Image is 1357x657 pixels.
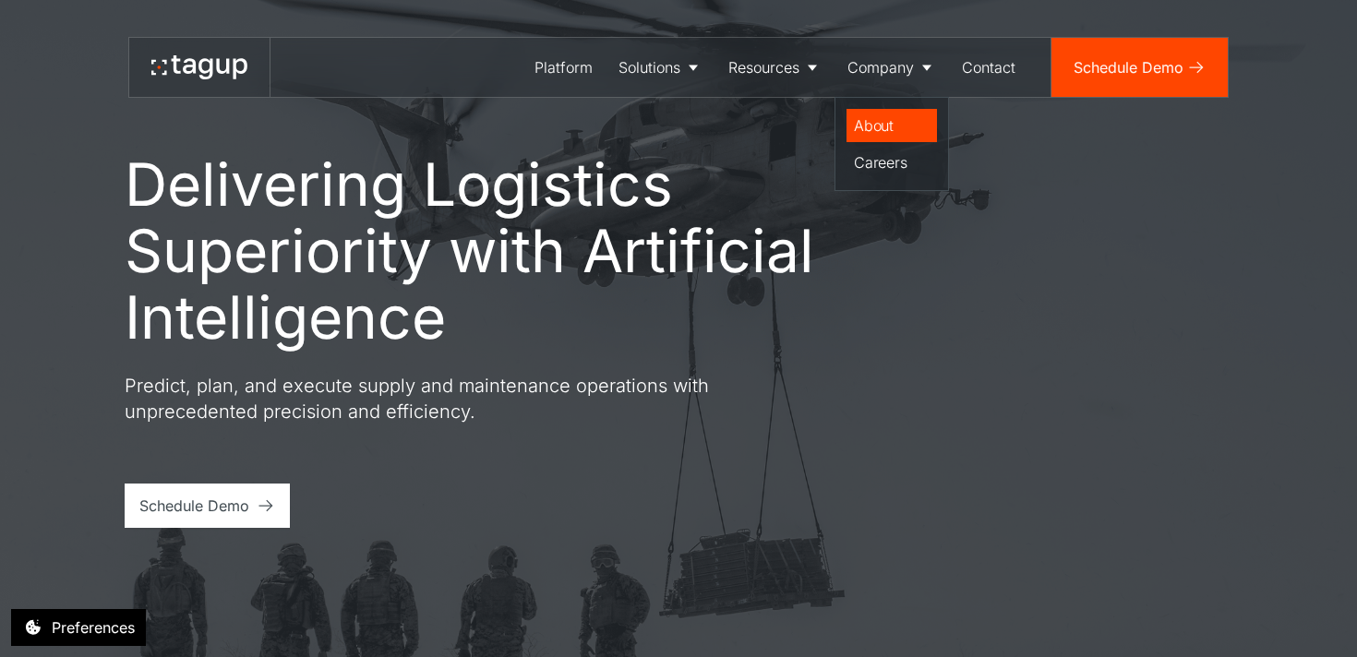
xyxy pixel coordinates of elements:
[125,484,290,528] a: Schedule Demo
[522,38,606,97] a: Platform
[728,56,799,78] div: Resources
[52,616,135,639] div: Preferences
[962,56,1015,78] div: Contact
[847,146,937,179] a: Careers
[1074,56,1183,78] div: Schedule Demo
[1051,38,1228,97] a: Schedule Demo
[125,151,900,351] h1: Delivering Logistics Superiority with Artificial Intelligence
[835,38,949,97] a: Company
[854,114,930,137] div: About
[534,56,593,78] div: Platform
[715,38,835,97] a: Resources
[835,97,949,191] nav: Company
[139,495,249,517] div: Schedule Demo
[606,38,715,97] a: Solutions
[847,109,937,142] a: About
[854,151,930,173] div: Careers
[125,373,789,424] p: Predict, plan, and execute supply and maintenance operations with unprecedented precision and eff...
[949,38,1028,97] a: Contact
[618,56,680,78] div: Solutions
[847,56,914,78] div: Company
